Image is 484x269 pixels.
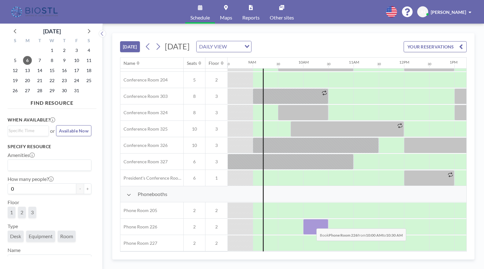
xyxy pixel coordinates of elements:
[120,93,168,99] span: Conference Room 303
[316,228,406,241] span: Book from to
[9,37,21,45] div: S
[205,110,228,115] span: 3
[8,144,91,149] h3: Specify resource
[50,128,55,134] span: or
[48,86,56,95] span: Wednesday, October 29, 2025
[35,56,44,65] span: Tuesday, October 7, 2025
[60,56,69,65] span: Thursday, October 9, 2025
[242,15,260,20] span: Reports
[23,66,32,75] span: Monday, October 13, 2025
[21,37,34,45] div: M
[60,76,69,85] span: Thursday, October 23, 2025
[23,86,32,95] span: Monday, October 27, 2025
[220,15,232,20] span: Maps
[8,176,54,182] label: How many people?
[197,41,251,52] div: Search for option
[43,27,61,36] div: [DATE]
[9,161,88,169] input: Search for option
[9,127,45,134] input: Search for option
[8,223,18,229] label: Type
[58,37,70,45] div: T
[46,37,58,45] div: W
[11,86,20,95] span: Sunday, October 26, 2025
[366,233,383,238] b: 10:00 AM
[70,37,83,45] div: F
[187,60,197,66] div: Seats
[205,93,228,99] span: 3
[377,62,381,66] div: 30
[35,86,44,95] span: Tuesday, October 28, 2025
[9,256,88,264] input: Search for option
[205,224,228,230] span: 2
[60,46,69,55] span: Thursday, October 2, 2025
[205,126,228,132] span: 3
[165,42,190,51] span: [DATE]
[404,41,467,52] button: YOUR RESERVATIONS
[120,143,168,148] span: Conference Room 326
[72,76,81,85] span: Friday, October 24, 2025
[34,37,46,45] div: T
[229,42,241,51] input: Search for option
[124,60,135,66] div: Name
[8,97,96,106] h4: FIND RESOURCE
[72,66,81,75] span: Friday, October 17, 2025
[349,60,359,64] div: 11AM
[11,76,20,85] span: Sunday, October 19, 2025
[450,60,458,64] div: 1PM
[327,62,331,66] div: 30
[56,125,91,136] button: Available Now
[11,66,20,75] span: Sunday, October 12, 2025
[20,209,23,215] span: 2
[431,9,466,15] span: [PERSON_NAME]
[84,66,93,75] span: Saturday, October 18, 2025
[198,42,228,51] span: DAILY VIEW
[420,9,425,15] span: JH
[31,209,34,215] span: 3
[120,224,157,230] span: Phone Room 226
[84,56,93,65] span: Saturday, October 11, 2025
[184,175,205,181] span: 6
[184,143,205,148] span: 10
[184,77,205,83] span: 5
[10,6,60,18] img: organization-logo
[120,110,168,115] span: Conference Room 324
[23,56,32,65] span: Monday, October 6, 2025
[205,77,228,83] span: 2
[35,76,44,85] span: Tuesday, October 21, 2025
[11,56,20,65] span: Sunday, October 5, 2025
[59,128,89,133] span: Available Now
[184,93,205,99] span: 8
[83,37,95,45] div: S
[8,126,49,135] div: Search for option
[72,56,81,65] span: Friday, October 10, 2025
[190,15,210,20] span: Schedule
[184,126,205,132] span: 10
[205,208,228,213] span: 2
[205,240,228,246] span: 2
[84,46,93,55] span: Saturday, October 4, 2025
[248,60,256,64] div: 9AM
[23,76,32,85] span: Monday, October 20, 2025
[428,62,431,66] div: 30
[10,233,21,239] span: Desk
[48,66,56,75] span: Wednesday, October 15, 2025
[184,208,205,213] span: 2
[35,66,44,75] span: Tuesday, October 14, 2025
[184,240,205,246] span: 2
[209,60,219,66] div: Floor
[8,247,20,253] label: Name
[8,199,19,205] label: Floor
[399,60,409,64] div: 12PM
[120,175,183,181] span: President's Conference Room - 109
[120,208,157,213] span: Phone Room 205
[48,56,56,65] span: Wednesday, October 8, 2025
[48,46,56,55] span: Wednesday, October 1, 2025
[226,62,230,66] div: 30
[205,175,228,181] span: 1
[60,233,73,239] span: Room
[184,159,205,165] span: 6
[60,66,69,75] span: Thursday, October 16, 2025
[270,15,294,20] span: Other sites
[386,233,403,238] b: 10:30 AM
[84,76,93,85] span: Saturday, October 25, 2025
